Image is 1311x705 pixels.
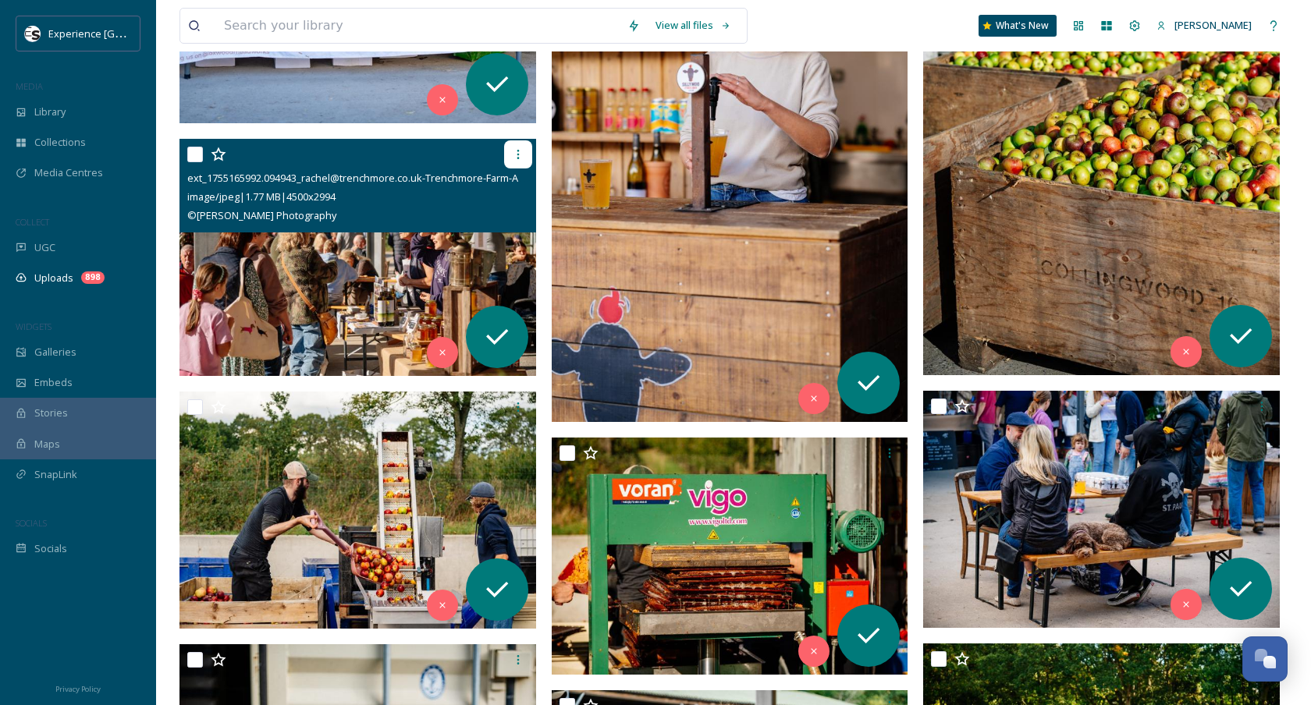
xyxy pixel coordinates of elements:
[216,9,620,43] input: Search your library
[179,391,536,629] img: ext_1755165990.826342_rachel@trenchmore.co.uk-Trenchmore-Farm-Autumn-Market-AAH-013.jpg
[1149,10,1259,41] a: [PERSON_NAME]
[34,135,86,150] span: Collections
[34,240,55,255] span: UGC
[34,105,66,119] span: Library
[16,80,43,92] span: MEDIA
[34,165,103,180] span: Media Centres
[16,216,49,228] span: COLLECT
[16,517,47,529] span: SOCIALS
[34,375,73,390] span: Embeds
[187,208,336,222] span: © [PERSON_NAME] Photography
[34,345,76,360] span: Galleries
[34,406,68,420] span: Stories
[34,437,60,452] span: Maps
[648,10,739,41] a: View all files
[16,321,52,332] span: WIDGETS
[48,26,203,41] span: Experience [GEOGRAPHIC_DATA]
[187,190,336,204] span: image/jpeg | 1.77 MB | 4500 x 2994
[1174,18,1252,32] span: [PERSON_NAME]
[1242,636,1288,682] button: Open Chat
[34,271,73,285] span: Uploads
[81,271,105,284] div: 898
[25,26,41,41] img: WSCC%20ES%20Socials%20Icon%20-%20Secondary%20-%20Black.jpg
[34,541,67,556] span: Socials
[552,438,908,675] img: ext_1755165991.470317_rachel@trenchmore.co.uk-Trenchmore-Farm-Autumn-Market-AAH-007.jpg
[34,467,77,482] span: SnapLink
[979,15,1057,37] a: What's New
[55,684,101,694] span: Privacy Policy
[55,678,101,697] a: Privacy Policy
[923,391,1280,628] img: ext_1755165990.683005_rachel@trenchmore.co.uk-Trenchmore-Farm-Autumn-Market-AAH-019.jpg
[179,139,536,376] img: ext_1755165992.094943_rachel@trenchmore.co.uk-Trenchmore-Farm-Autumn-Market-AAH-005.jpg
[187,170,643,185] span: ext_1755165992.094943_rachel@trenchmore.co.uk-Trenchmore-Farm-Autumn-Market-AAH-005.jpg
